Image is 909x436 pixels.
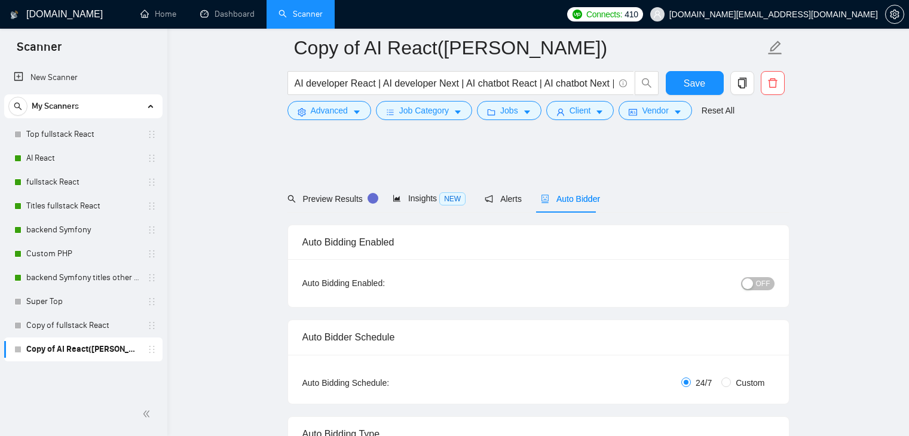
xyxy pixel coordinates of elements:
div: Auto Bidder Schedule [302,320,775,354]
img: upwork-logo.png [573,10,582,19]
span: holder [147,345,157,354]
span: Save [684,76,705,91]
a: Reset All [702,104,734,117]
span: area-chart [393,194,401,202]
li: New Scanner [4,66,163,90]
span: info-circle [619,79,627,87]
iframe: To enrich screen reader interactions, please activate Accessibility in Grammarly extension settings [868,395,897,424]
span: holder [147,225,157,235]
span: delete [761,78,784,88]
span: Alerts [485,194,522,204]
span: edit [767,40,783,56]
a: Top fullstack React [26,122,140,146]
span: holder [147,201,157,211]
button: delete [761,71,785,95]
div: Auto Bidding Enabled [302,225,775,259]
span: robot [541,195,549,203]
button: settingAdvancedcaret-down [287,101,371,120]
span: holder [147,153,157,163]
span: setting [886,10,904,19]
button: userClientcaret-down [546,101,614,120]
a: Custom PHP [26,242,140,266]
span: Connects: [586,8,622,21]
button: idcardVendorcaret-down [619,101,691,120]
button: search [635,71,659,95]
span: caret-down [523,108,531,116]
span: user [653,10,662,19]
span: user [556,108,565,116]
a: fullstack React [26,170,140,194]
span: OFF [756,277,770,290]
a: Copy of fullstack React [26,314,140,337]
span: 410 [625,8,638,21]
a: setting [885,10,904,19]
span: Jobs [500,104,518,117]
button: copy [730,71,754,95]
div: Auto Bidding Enabled: [302,277,460,290]
span: folder [487,108,495,116]
li: My Scanners [4,94,163,361]
span: setting [298,108,306,116]
span: Job Category [399,104,449,117]
span: caret-down [595,108,604,116]
a: AI React [26,146,140,170]
span: search [635,78,658,88]
span: Vendor [642,104,668,117]
a: homeHome [140,9,176,19]
span: Custom [731,376,769,389]
span: holder [147,130,157,139]
span: 24/7 [691,376,717,389]
button: folderJobscaret-down [477,101,541,120]
div: Auto Bidding Schedule: [302,376,460,389]
a: Titles fullstack React [26,194,140,218]
span: caret-down [454,108,462,116]
button: search [8,97,27,116]
div: Tooltip anchor [368,193,378,204]
button: barsJob Categorycaret-down [376,101,472,120]
span: Advanced [311,104,348,117]
span: search [287,195,296,203]
span: holder [147,273,157,283]
span: Client [570,104,591,117]
span: My Scanners [32,94,79,118]
a: backend Symfony titles other categories [26,266,140,290]
button: setting [885,5,904,24]
span: double-left [142,408,154,420]
a: backend Symfony [26,218,140,242]
span: caret-down [674,108,682,116]
a: searchScanner [278,9,323,19]
span: search [9,102,27,110]
input: Scanner name... [294,33,765,63]
img: logo [10,5,19,24]
span: Scanner [7,38,71,63]
span: holder [147,249,157,259]
span: holder [147,177,157,187]
span: notification [485,195,493,203]
span: Insights [393,194,466,203]
button: Save [666,71,724,95]
a: Copy of AI React([PERSON_NAME]) [26,337,140,361]
span: holder [147,321,157,330]
span: bars [386,108,394,116]
input: Search Freelance Jobs... [295,76,614,91]
span: Preview Results [287,194,374,204]
span: copy [731,78,754,88]
span: caret-down [353,108,361,116]
span: holder [147,297,157,306]
span: NEW [439,192,466,205]
a: New Scanner [14,66,153,90]
span: idcard [629,108,637,116]
a: dashboardDashboard [200,9,255,19]
span: Auto Bidder [541,194,600,204]
a: Super Top [26,290,140,314]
